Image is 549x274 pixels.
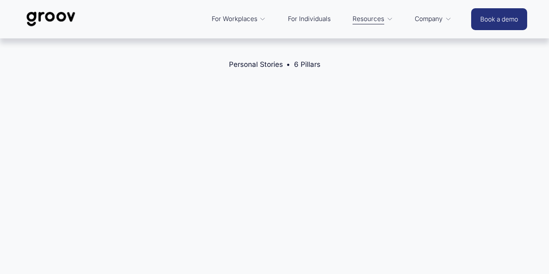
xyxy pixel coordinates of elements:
a: folder dropdown [348,9,397,29]
span: For Workplaces [212,13,257,25]
span: Company [415,13,443,25]
a: folder dropdown [411,9,456,29]
img: Groov | Workplace Science Platform | Unlock Performance | Drive Results [22,5,80,33]
a: 6 Pillars [294,60,320,68]
a: folder dropdown [208,9,270,29]
a: Book a demo [471,8,527,30]
span: Resources [353,13,384,25]
a: For Individuals [284,9,335,29]
a: Personal Stories [229,60,283,68]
